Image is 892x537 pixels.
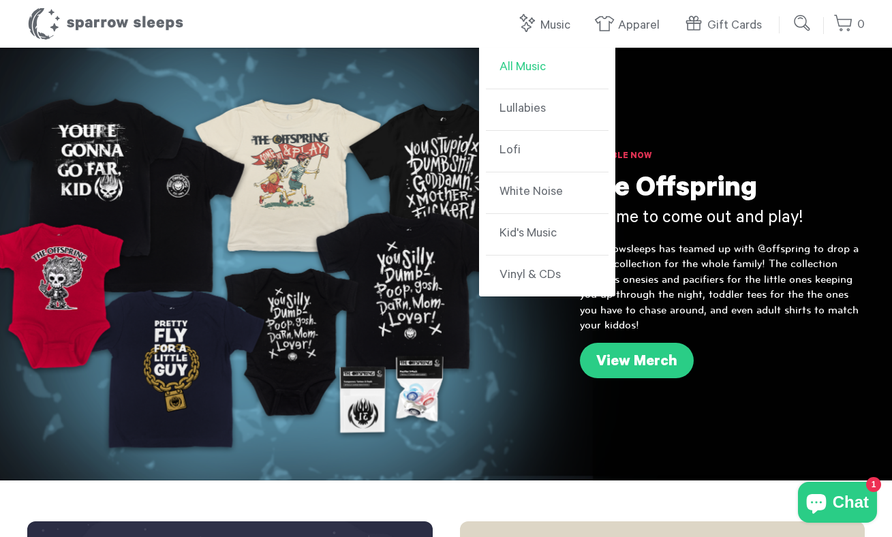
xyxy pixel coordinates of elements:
a: Vinyl & CDs [486,256,609,296]
a: Gift Cards [683,11,769,40]
p: @sparrowsleeps has teamed up with @offspring to drop a merch collection for the whole family! The... [580,241,865,333]
a: All Music [486,48,609,89]
h1: The Offspring [580,174,865,208]
h6: Available Now [580,150,865,164]
inbox-online-store-chat: Shopify online store chat [794,482,881,526]
a: Kid's Music [486,214,609,256]
a: View Merch [580,343,694,378]
a: White Noise [486,172,609,214]
input: Submit [789,10,816,37]
a: 0 [833,10,865,40]
a: Apparel [594,11,666,40]
h1: Sparrow Sleeps [27,7,184,41]
a: Lullabies [486,89,609,131]
h3: It's time to come out and play! [580,208,865,231]
a: Lofi [486,131,609,172]
a: Music [517,11,577,40]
